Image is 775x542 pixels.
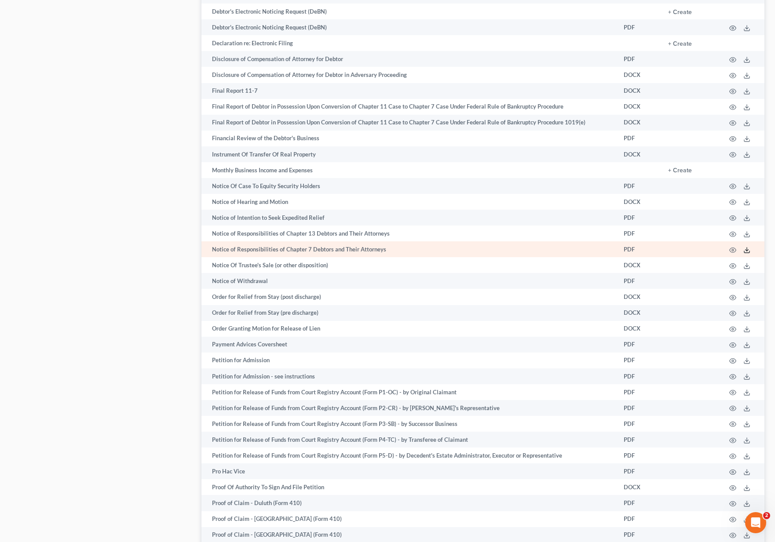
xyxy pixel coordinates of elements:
[201,210,617,226] td: Notice of Intention to Seek Expedited Relief
[668,167,692,174] button: + Create
[201,99,617,115] td: Final Report of Debtor in Possession Upon Conversion of Chapter 11 Case to Chapter 7 Case Under F...
[201,67,617,83] td: Disclosure of Compensation of Attorney for Debtor in Adversary Proceeding
[617,511,661,527] td: PDF
[617,194,661,210] td: DOCX
[617,384,661,400] td: PDF
[745,512,766,533] iframe: Intercom live chat
[201,241,617,257] td: Notice of Responsibilities of Chapter 7 Debtors and Their Attorneys
[201,368,617,384] td: Petition for Admission - see instructions
[201,19,617,35] td: Debtor's Electronic Noticing Request (DeBN)
[617,337,661,353] td: PDF
[201,337,617,353] td: Payment Advices Coversheet
[201,4,617,19] td: Debtor's Electronic Noticing Request (DeBN)
[201,115,617,131] td: Final Report of Debtor in Possession Upon Conversion of Chapter 11 Case to Chapter 7 Case Under F...
[617,400,661,416] td: PDF
[617,495,661,511] td: PDF
[617,289,661,305] td: DOCX
[201,131,617,146] td: Financial Review of the Debtor's Business
[617,241,661,257] td: PDF
[617,67,661,83] td: DOCX
[617,353,661,368] td: PDF
[617,115,661,131] td: DOCX
[201,511,617,527] td: Proof of Claim - [GEOGRAPHIC_DATA] (Form 410)
[617,273,661,289] td: PDF
[201,257,617,273] td: Notice Of Trustee's Sale (or other disposition)
[617,463,661,479] td: PDF
[617,305,661,321] td: DOCX
[201,479,617,495] td: Proof Of Authority To Sign And File Petition
[201,178,617,194] td: Notice Of Case To Equity Security Holders
[617,99,661,115] td: DOCX
[617,321,661,337] td: DOCX
[201,194,617,210] td: Notice of Hearing and Motion
[617,51,661,67] td: PDF
[201,51,617,67] td: Disclosure of Compensation of Attorney for Debtor
[201,463,617,479] td: Pro Hac Vice
[617,368,661,384] td: PDF
[201,432,617,447] td: Petition for Release of Funds from Court Registry Account (Form P4-TC) - by Transferee of Claimant
[201,289,617,305] td: Order for Relief from Stay (post discharge)
[201,226,617,241] td: Notice of Responsibilities of Chapter 13 Debtors and Their Attorneys
[617,257,661,273] td: DOCX
[201,305,617,321] td: Order for Relief from Stay (pre discharge)
[201,495,617,511] td: Proof of Claim - Duluth (Form 410)
[668,9,692,15] button: + Create
[201,416,617,432] td: Petition for Release of Funds from Court Registry Account (Form P3-SB) - by Successor Business
[201,35,617,51] td: Declaration re: Electronic Filing
[617,416,661,432] td: PDF
[201,162,617,178] td: Monthly Business Income and Expenses
[617,447,661,463] td: PDF
[201,146,617,162] td: Instrument Of Transfer Of Real Property
[668,41,692,47] button: + Create
[201,273,617,289] td: Notice of Withdrawal
[617,432,661,447] td: PDF
[617,146,661,162] td: DOCX
[201,83,617,99] td: Final Report 11-7
[617,131,661,146] td: PDF
[617,226,661,241] td: PDF
[617,210,661,226] td: PDF
[617,83,661,99] td: DOCX
[201,447,617,463] td: Petition for Release of Funds from Court Registry Account (Form P5-D) - by Decedent's Estate Admi...
[763,512,770,519] span: 2
[201,400,617,416] td: Petition for Release of Funds from Court Registry Account (Form P2-CR) - by [PERSON_NAME]'s Repre...
[201,384,617,400] td: Petition for Release of Funds from Court Registry Account (Form P1-OC) - by Original Claimant
[617,479,661,495] td: DOCX
[617,178,661,194] td: PDF
[617,19,661,35] td: PDF
[201,321,617,337] td: Order Granting Motion for Release of Lien
[201,353,617,368] td: Petition for Admission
